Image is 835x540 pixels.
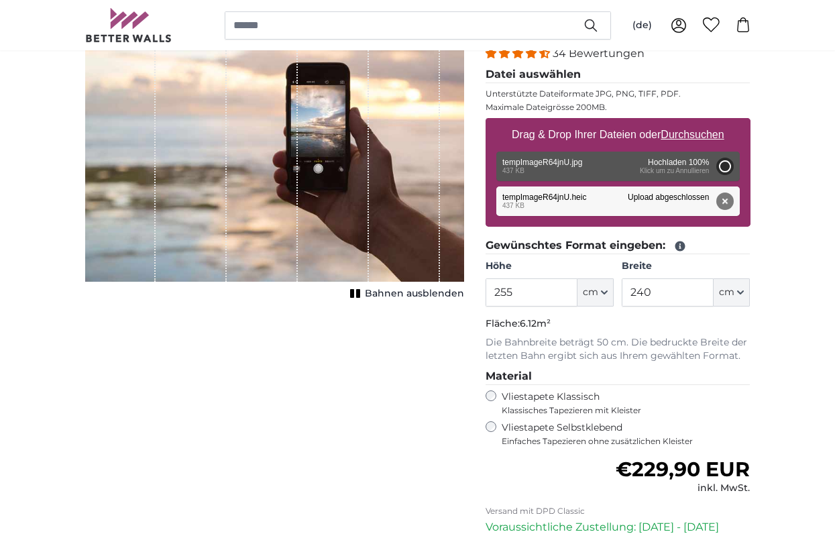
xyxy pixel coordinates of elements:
[502,390,739,416] label: Vliestapete Klassisch
[616,457,750,482] span: €229,90 EUR
[486,317,750,331] p: Fläche:
[486,66,750,83] legend: Datei auswählen
[365,287,464,301] span: Bahnen ausblenden
[719,286,734,299] span: cm
[520,317,551,329] span: 6.12m²
[661,129,724,140] u: Durchsuchen
[714,278,750,307] button: cm
[486,260,614,273] label: Höhe
[486,47,553,60] span: 4.32 stars
[486,89,750,99] p: Unterstützte Dateiformate JPG, PNG, TIFF, PDF.
[486,336,750,363] p: Die Bahnbreite beträgt 50 cm. Die bedruckte Breite der letzten Bahn ergibt sich aus Ihrem gewählt...
[486,102,750,113] p: Maximale Dateigrösse 200MB.
[622,260,750,273] label: Breite
[553,47,645,60] span: 34 Bewertungen
[486,506,750,517] p: Versand mit DPD Classic
[502,405,739,416] span: Klassisches Tapezieren mit Kleister
[502,421,750,447] label: Vliestapete Selbstklebend
[583,286,598,299] span: cm
[577,278,614,307] button: cm
[502,436,750,447] span: Einfaches Tapezieren ohne zusätzlichen Kleister
[346,284,464,303] button: Bahnen ausblenden
[486,519,750,535] p: Voraussichtliche Zustellung: [DATE] - [DATE]
[506,121,730,148] label: Drag & Drop Ihrer Dateien oder
[85,8,172,42] img: Betterwalls
[486,237,750,254] legend: Gewünschtes Format eingeben:
[616,482,750,495] div: inkl. MwSt.
[622,13,663,38] button: (de)
[486,368,750,385] legend: Material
